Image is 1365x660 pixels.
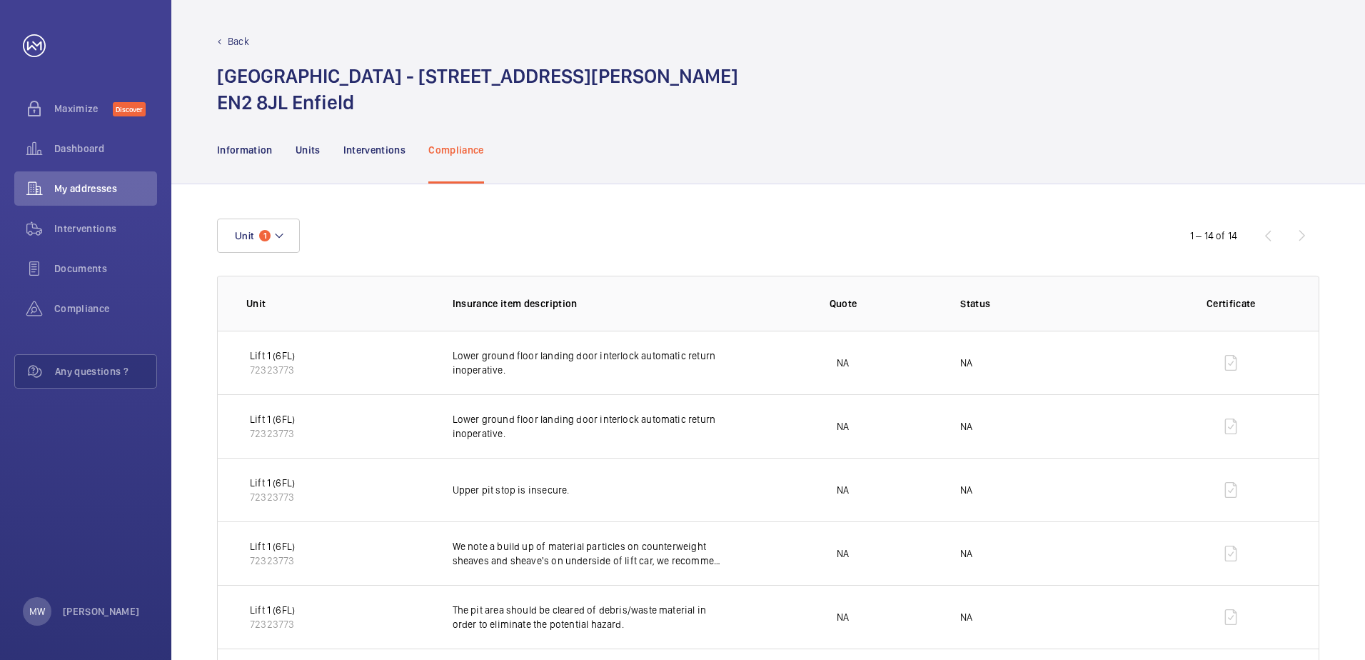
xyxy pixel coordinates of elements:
p: Back [228,34,249,49]
p: NA [960,356,972,370]
p: Lower ground floor landing door interlock automatic return inoperative. [453,412,726,441]
span: 1 [259,230,271,241]
span: Maximize [54,101,113,116]
span: Discover [113,102,146,116]
p: Upper pit stop is insecure. [453,483,726,497]
p: MW [29,604,45,619]
p: 72323773 [250,617,295,631]
p: Lift 1 (6FL) [250,603,295,617]
p: NA [837,419,849,434]
span: My addresses [54,181,157,196]
p: NA [837,356,849,370]
p: Insurance item description [453,296,726,311]
p: We note a build up of material particles on counterweight sheaves and sheave's on underside of li... [453,539,726,568]
p: Lift 1 (6FL) [250,476,295,490]
span: Interventions [54,221,157,236]
p: 72323773 [250,490,295,504]
p: 72323773 [250,363,295,377]
h1: [GEOGRAPHIC_DATA] - [STREET_ADDRESS][PERSON_NAME] EN2 8JL Enfield [217,63,738,116]
div: 1 – 14 of 14 [1190,229,1237,243]
p: NA [960,610,972,624]
p: Quote [830,296,857,311]
p: Lower ground floor landing door interlock automatic return inoperative. [453,349,726,377]
span: Any questions ? [55,364,156,379]
span: Compliance [54,301,157,316]
p: NA [960,546,972,561]
p: 72323773 [250,554,295,568]
p: Lift 1 (6FL) [250,539,295,554]
p: The pit area should be cleared of debris/waste material in order to eliminate the potential hazard. [453,603,726,631]
span: Dashboard [54,141,157,156]
p: Certificate [1172,296,1290,311]
p: Unit [246,296,430,311]
p: NA [837,546,849,561]
button: Unit1 [217,219,300,253]
p: NA [837,610,849,624]
p: Status [960,296,1149,311]
p: NA [960,419,972,434]
p: Compliance [428,143,484,157]
p: Units [296,143,321,157]
span: Documents [54,261,157,276]
p: [PERSON_NAME] [63,604,140,619]
span: Unit [235,230,253,241]
p: 72323773 [250,426,295,441]
p: NA [837,483,849,497]
p: Lift 1 (6FL) [250,349,295,363]
p: Lift 1 (6FL) [250,412,295,426]
p: Interventions [343,143,406,157]
p: Information [217,143,273,157]
p: NA [960,483,972,497]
